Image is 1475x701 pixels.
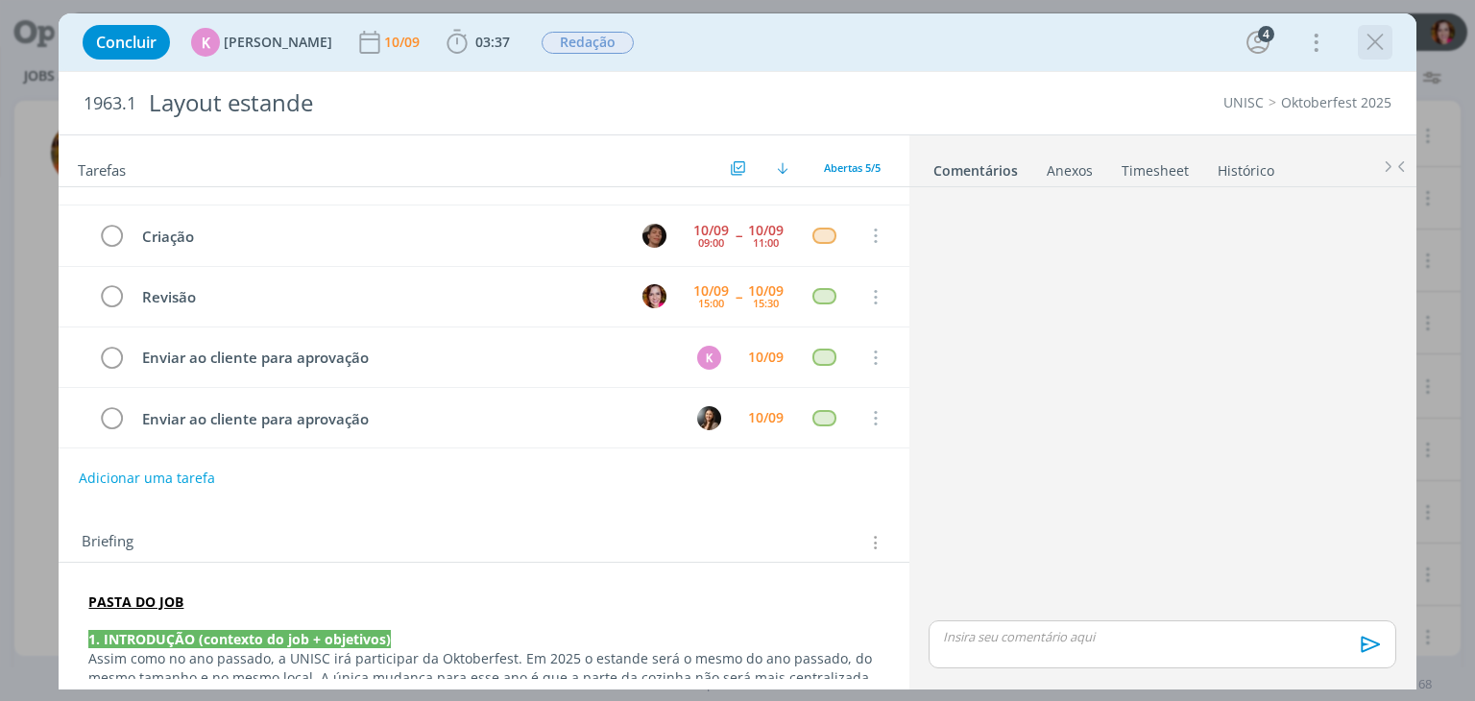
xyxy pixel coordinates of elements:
div: 09:00 [698,237,724,248]
a: PASTA DO JOB [88,592,183,611]
span: Redação [542,32,634,54]
span: -- [736,290,741,303]
a: Comentários [932,153,1019,181]
button: P [641,221,669,250]
div: Enviar ao cliente para aprovação [133,346,679,370]
img: arrow-down.svg [777,162,788,174]
button: 4 [1243,27,1273,58]
button: B [641,282,669,311]
a: Oktoberfest 2025 [1281,93,1391,111]
button: B [695,403,724,432]
img: B [642,284,666,308]
span: Abertas 5/5 [824,160,881,175]
button: K [695,343,724,372]
a: Timesheet [1121,153,1190,181]
span: Concluir [96,35,157,50]
span: [PERSON_NAME] [224,36,332,49]
div: Anexos [1047,161,1093,181]
strong: 1. INTRODUÇÃO (contexto do job + objetivos) [88,630,391,648]
button: Concluir [83,25,170,60]
div: Enviar ao cliente para aprovação [133,407,679,431]
div: 4 [1258,26,1274,42]
div: 15:00 [698,298,724,308]
span: 1963.1 [84,93,136,114]
img: P [642,224,666,248]
button: Redação [541,31,635,55]
div: Criação [133,225,624,249]
div: 10/09 [748,224,784,237]
div: 11:00 [753,237,779,248]
span: -- [736,229,741,242]
div: 10/09 [748,350,784,364]
div: 10/09 [384,36,423,49]
div: 10/09 [693,284,729,298]
button: Adicionar uma tarefa [78,461,216,496]
a: UNISC [1223,93,1264,111]
button: K[PERSON_NAME] [191,28,332,57]
div: 15:30 [753,298,779,308]
button: 03:37 [442,27,515,58]
div: Revisão [133,285,624,309]
div: K [191,28,220,57]
span: Briefing [82,530,133,555]
div: Layout estande [140,80,838,127]
span: 03:37 [475,33,510,51]
img: B [697,406,721,430]
div: 10/09 [748,411,784,424]
a: Histórico [1217,153,1275,181]
div: 10/09 [693,224,729,237]
div: K [697,346,721,370]
span: Tarefas [78,157,126,180]
div: 10/09 [748,284,784,298]
div: dialog [59,13,1415,689]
